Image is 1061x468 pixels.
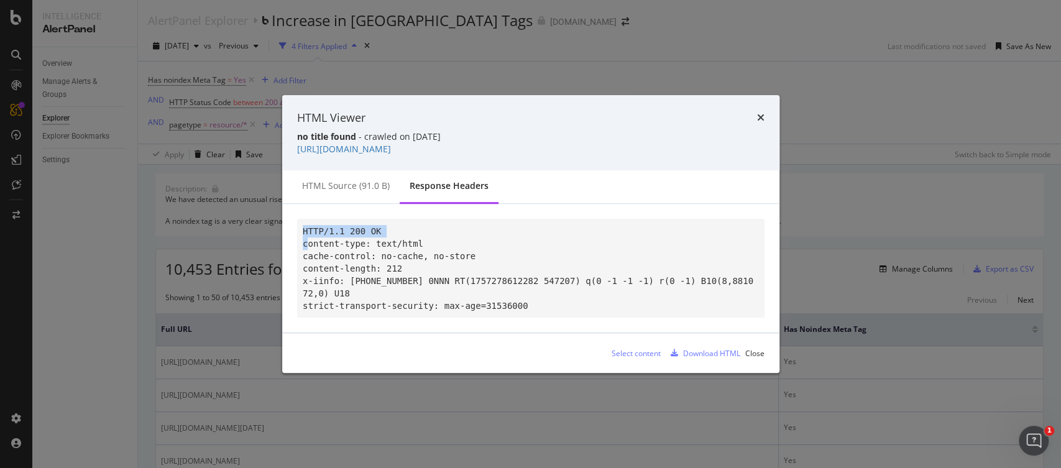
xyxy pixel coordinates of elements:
[666,343,740,363] button: Download HTML
[1019,426,1049,456] iframe: Intercom live chat
[1044,426,1054,436] span: 1
[297,131,765,143] div: - crawled on [DATE]
[602,343,661,363] button: Select content
[410,180,489,192] div: Response Headers
[297,131,356,142] strong: no title found
[745,348,765,359] div: Close
[745,343,765,363] button: Close
[303,226,753,311] code: HTTP/1.1 200 OK content-type: text/html cache-control: no-cache, no-store content-length: 212 x-i...
[297,143,391,155] a: [URL][DOMAIN_NAME]
[282,95,779,374] div: modal
[757,110,765,126] div: times
[302,180,390,192] div: HTML source (91.0 B)
[297,110,365,126] div: HTML Viewer
[612,348,661,359] div: Select content
[683,348,740,359] div: Download HTML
